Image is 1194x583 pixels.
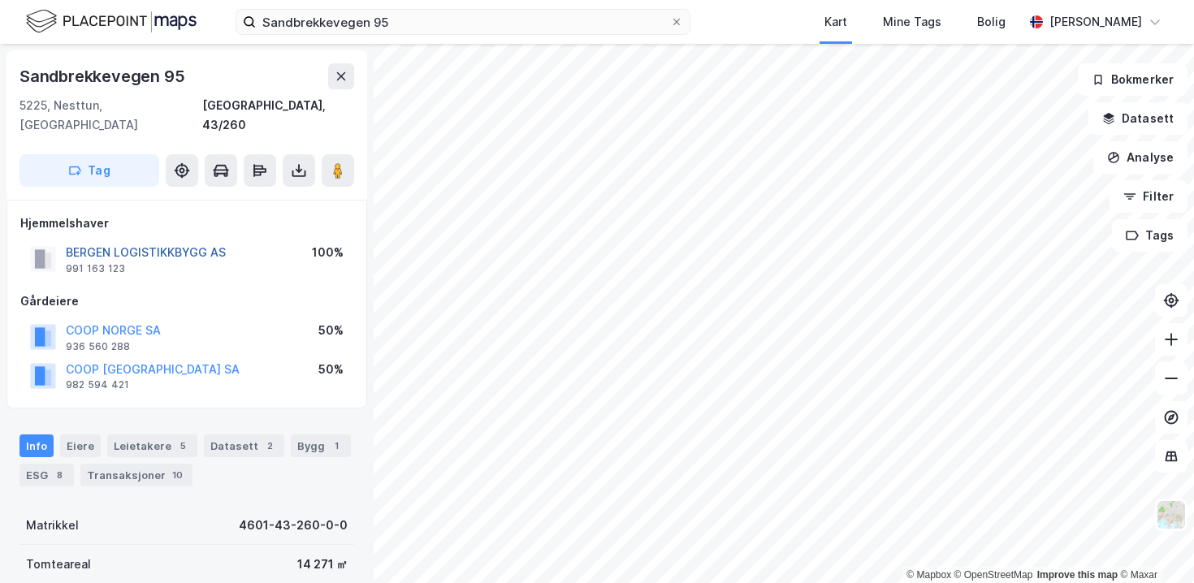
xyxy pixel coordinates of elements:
div: [GEOGRAPHIC_DATA], 43/260 [202,96,354,135]
div: Info [19,434,54,457]
a: Mapbox [906,569,951,581]
img: logo.f888ab2527a4732fd821a326f86c7f29.svg [26,7,197,36]
a: OpenStreetMap [954,569,1033,581]
div: 14 271 ㎡ [297,555,348,574]
div: 50% [318,321,344,340]
div: Kontrollprogram for chat [1113,505,1194,583]
div: 991 163 123 [66,262,125,275]
button: Analyse [1093,141,1188,174]
iframe: Chat Widget [1113,505,1194,583]
div: 5 [175,438,191,454]
div: Sandbrekkevegen 95 [19,63,188,89]
div: ESG [19,464,74,486]
div: Hjemmelshaver [20,214,353,233]
div: Mine Tags [883,12,941,32]
button: Tag [19,154,159,187]
div: 5225, Nesttun, [GEOGRAPHIC_DATA] [19,96,202,135]
div: 936 560 288 [66,340,130,353]
div: Bolig [977,12,1006,32]
input: Søk på adresse, matrikkel, gårdeiere, leietakere eller personer [256,10,670,34]
button: Tags [1112,219,1188,252]
div: 50% [318,360,344,379]
div: 1 [328,438,344,454]
div: 2 [262,438,278,454]
img: Z [1156,499,1187,530]
div: 100% [312,243,344,262]
div: 4601-43-260-0-0 [239,516,348,535]
div: Matrikkel [26,516,79,535]
div: Kart [824,12,847,32]
button: Bokmerker [1078,63,1188,96]
div: 8 [51,467,67,483]
button: Datasett [1088,102,1188,135]
div: Datasett [204,434,284,457]
div: Gårdeiere [20,291,353,311]
div: Tomteareal [26,555,91,574]
button: Filter [1110,180,1188,213]
div: Transaksjoner [80,464,193,486]
div: 982 594 421 [66,378,129,391]
div: Bygg [291,434,351,457]
div: [PERSON_NAME] [1049,12,1142,32]
div: Eiere [60,434,101,457]
div: Leietakere [107,434,197,457]
div: 10 [169,467,186,483]
a: Improve this map [1037,569,1118,581]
